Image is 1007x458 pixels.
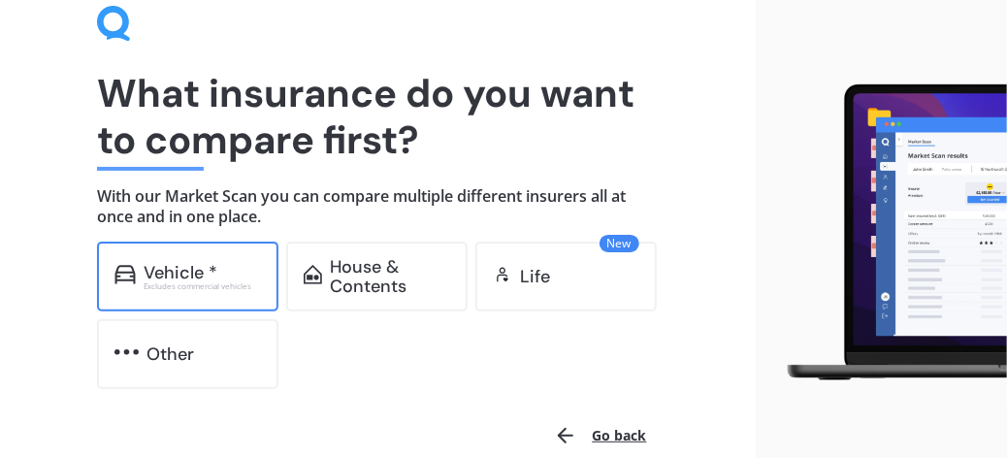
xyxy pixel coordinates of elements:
[330,257,450,296] div: House & Contents
[520,267,550,286] div: Life
[600,235,639,252] span: New
[144,263,217,282] div: Vehicle *
[146,344,194,364] div: Other
[144,282,261,290] div: Excludes commercial vehicles
[97,186,659,226] h4: With our Market Scan you can compare multiple different insurers all at once and in one place.
[114,343,139,362] img: other.81dba5aafe580aa69f38.svg
[97,70,659,163] h1: What insurance do you want to compare first?
[304,265,322,284] img: home-and-contents.b802091223b8502ef2dd.svg
[114,265,136,284] img: car.f15378c7a67c060ca3f3.svg
[493,265,512,284] img: life.f720d6a2d7cdcd3ad642.svg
